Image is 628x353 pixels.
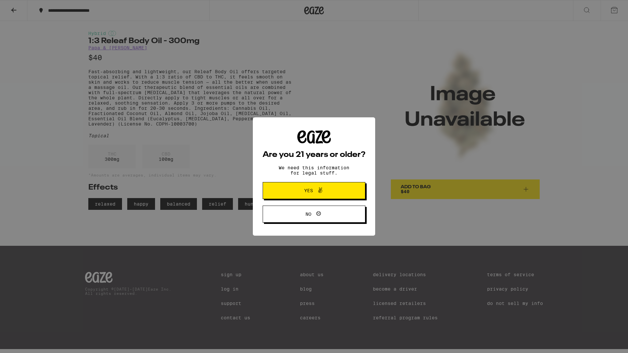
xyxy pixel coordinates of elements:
[587,333,621,350] iframe: Opens a widget where you can find more information
[305,212,311,216] span: No
[263,182,365,199] button: Yes
[273,165,355,176] p: We need this information for legal stuff.
[263,206,365,223] button: No
[304,188,313,193] span: Yes
[263,151,365,159] h2: Are you 21 years or older?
